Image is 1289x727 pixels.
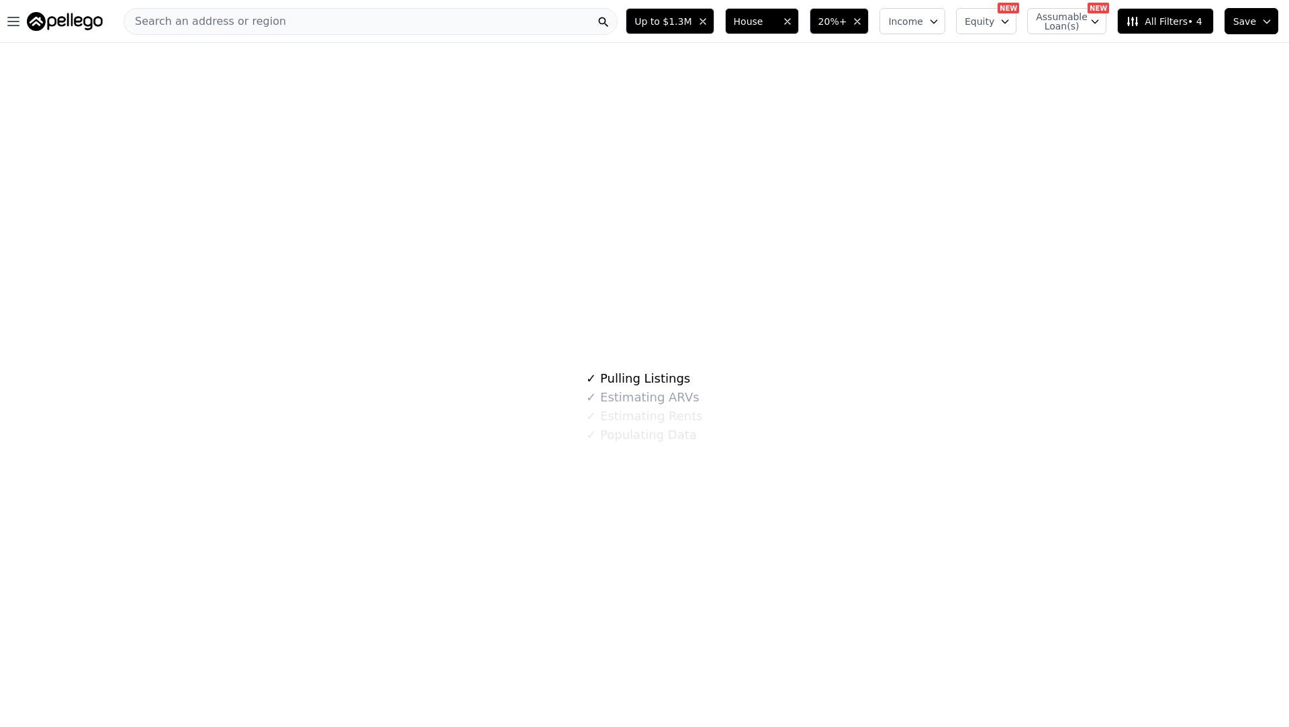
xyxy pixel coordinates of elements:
button: Equity [956,8,1016,34]
span: Search an address or region [124,13,286,30]
span: All Filters • 4 [1126,15,1202,28]
span: Up to $1.3M [634,15,691,28]
span: ✓ [586,372,596,385]
div: Estimating Rents [586,407,702,426]
span: Equity [965,15,994,28]
span: Assumable Loan(s) [1036,12,1079,31]
button: 20%+ [810,8,869,34]
span: Save [1233,15,1256,28]
button: Income [879,8,945,34]
span: House [734,15,777,28]
span: ✓ [586,391,596,404]
span: ✓ [586,428,596,442]
div: NEW [998,3,1019,13]
span: 20%+ [818,15,847,28]
button: Assumable Loan(s) [1027,8,1106,34]
button: House [725,8,799,34]
div: Pulling Listings [586,369,690,388]
div: NEW [1088,3,1109,13]
span: ✓ [586,409,596,423]
button: All Filters• 4 [1117,8,1213,34]
div: Populating Data [586,426,696,444]
span: Income [888,15,923,28]
img: Pellego [27,12,103,31]
div: Estimating ARVs [586,388,699,407]
button: Save [1225,8,1278,34]
button: Up to $1.3M [626,8,714,34]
